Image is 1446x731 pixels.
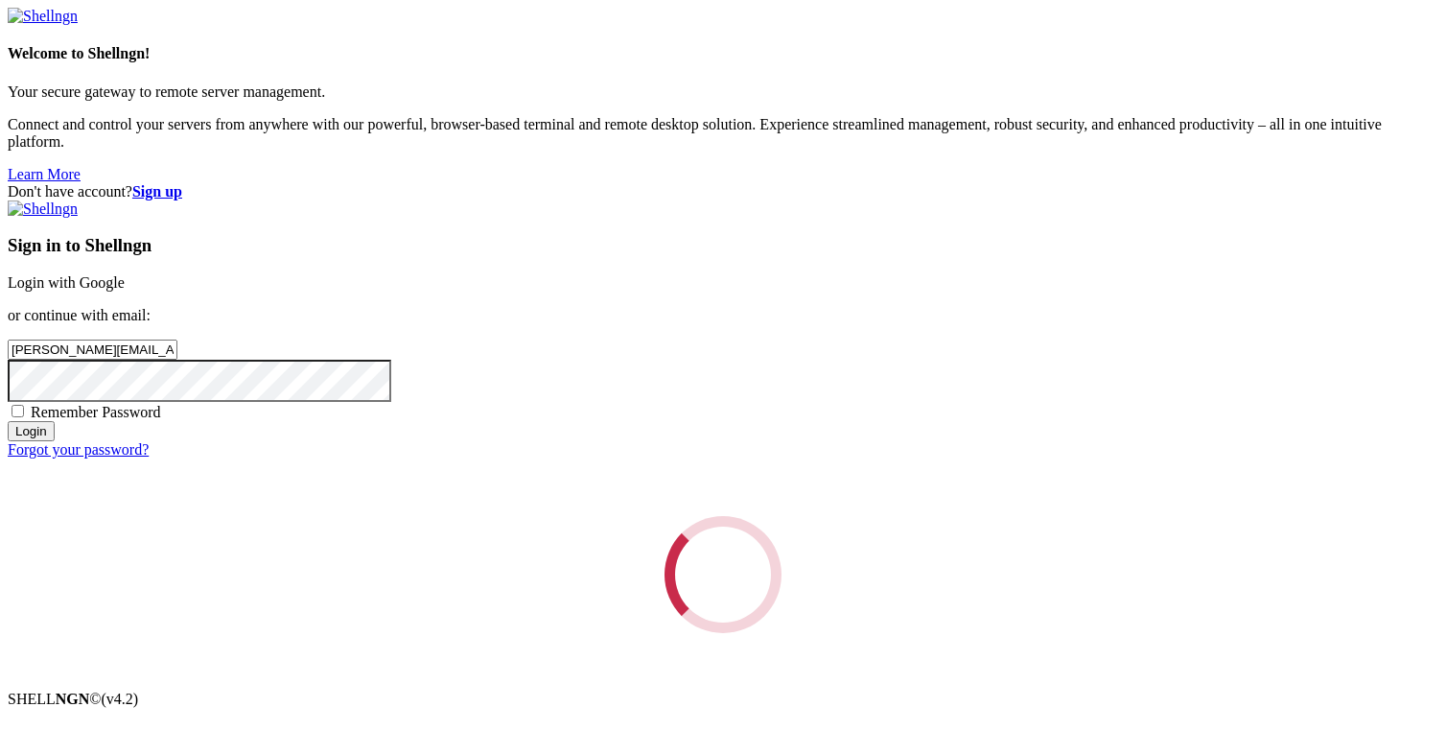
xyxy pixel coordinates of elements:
[8,274,125,291] a: Login with Google
[8,691,138,707] span: SHELL ©
[8,8,78,25] img: Shellngn
[8,45,1438,62] h4: Welcome to Shellngn!
[8,340,177,360] input: Email address
[659,510,786,638] div: Loading...
[8,166,81,182] a: Learn More
[8,83,1438,101] p: Your secure gateway to remote server management.
[8,116,1438,151] p: Connect and control your servers from anywhere with our powerful, browser-based terminal and remo...
[56,691,90,707] b: NGN
[8,235,1438,256] h3: Sign in to Shellngn
[12,405,24,417] input: Remember Password
[102,691,139,707] span: 4.2.0
[8,200,78,218] img: Shellngn
[8,183,1438,200] div: Don't have account?
[8,441,149,458] a: Forgot your password?
[8,421,55,441] input: Login
[8,307,1438,324] p: or continue with email:
[31,404,161,420] span: Remember Password
[132,183,182,200] a: Sign up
